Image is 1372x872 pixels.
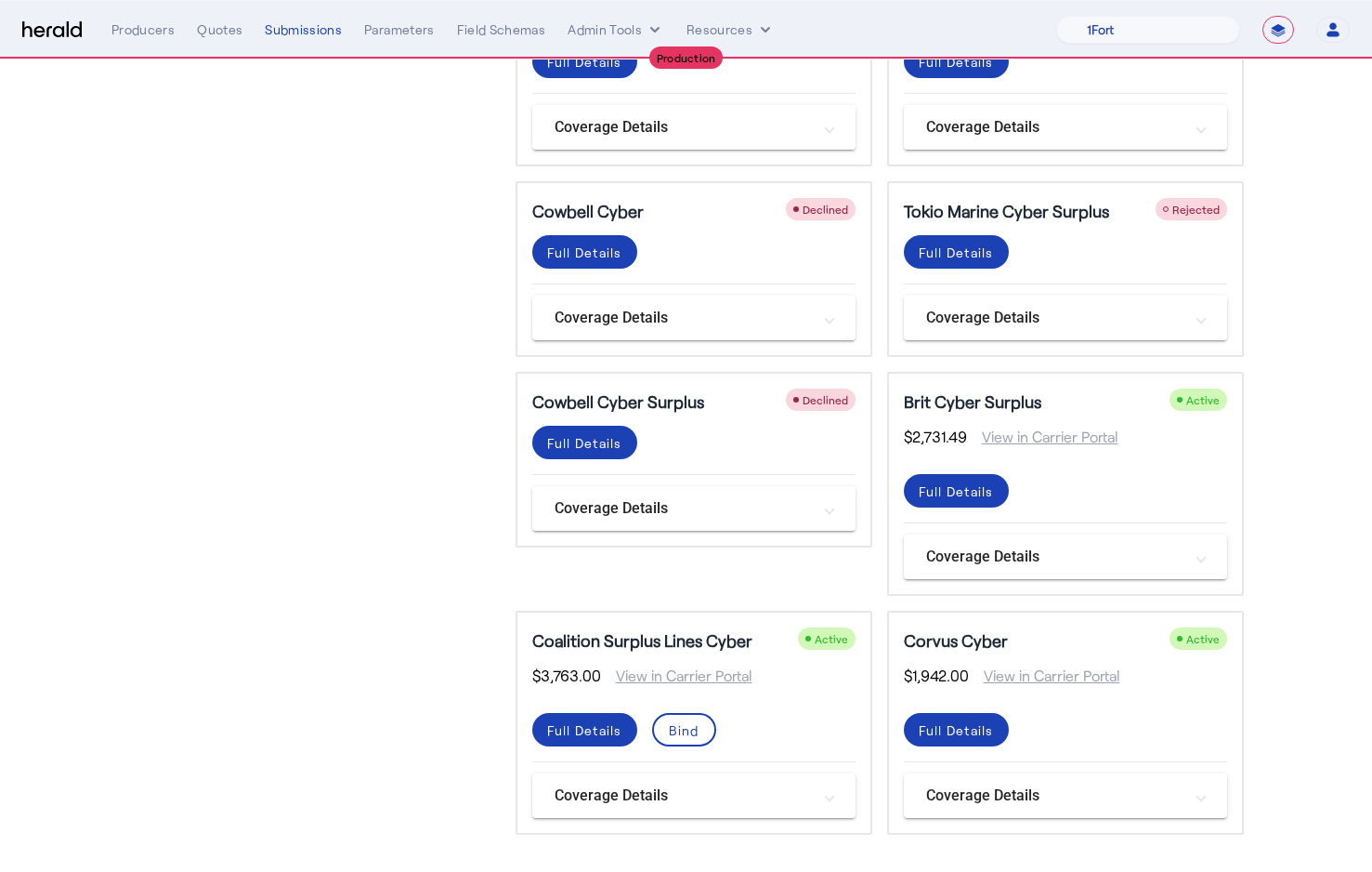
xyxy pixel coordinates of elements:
[904,426,967,448] span: $2,731.49
[815,632,848,645] span: Active
[532,665,601,687] span: $3,763.00
[904,665,969,687] span: $1,942.00
[904,628,1008,654] h5: Corvus Cyber
[265,20,342,39] div: Submissions
[919,720,994,740] div: Full Details
[669,720,699,740] div: Bind
[364,20,435,39] div: Parameters
[532,628,752,654] h5: Coalition Surplus Lines Cyber
[111,20,175,39] div: Producers
[904,535,1227,579] mat-expansion-panel-header: Coverage Details
[601,665,752,687] span: View in Carrier Portal
[555,116,811,139] mat-panel-title: Coverage Details
[532,486,856,531] mat-expansion-panel-header: Coverage Details
[555,307,811,329] mat-panel-title: Coverage Details
[547,52,622,72] div: Full Details
[926,546,1183,568] mat-panel-title: Coverage Details
[649,46,724,69] div: Production
[904,296,1227,340] mat-expansion-panel-header: Coverage Details
[919,52,994,72] div: Full Details
[904,389,1041,415] h5: Brit Cyber Surplus
[926,785,1183,807] mat-panel-title: Coverage Details
[532,105,856,150] mat-expansion-panel-header: Coverage Details
[532,235,637,269] button: Full Details
[919,243,994,262] div: Full Details
[22,21,82,39] img: Herald Logo
[969,665,1120,687] span: View in Carrier Portal
[1172,203,1220,216] span: Rejected
[803,203,848,216] span: Declined
[555,497,811,520] mat-panel-title: Coverage Details
[532,426,637,459] button: Full Details
[457,20,546,39] div: Field Schemas
[555,785,811,807] mat-panel-title: Coverage Details
[904,713,1009,746] button: Full Details
[904,773,1227,818] mat-expansion-panel-header: Coverage Details
[926,307,1183,329] mat-panel-title: Coverage Details
[568,20,664,39] button: internal dropdown menu
[532,389,704,415] h5: Cowbell Cyber Surplus
[547,433,622,453] div: Full Details
[547,720,622,740] div: Full Details
[904,105,1227,150] mat-expansion-panel-header: Coverage Details
[197,20,242,39] div: Quotes
[904,198,1109,224] h5: Tokio Marine Cyber Surplus
[1186,632,1220,645] span: Active
[532,45,637,78] button: Full Details
[904,474,1009,508] button: Full Details
[926,116,1183,139] mat-panel-title: Coverage Details
[547,243,622,262] div: Full Details
[652,713,716,746] button: Bind
[1186,393,1220,406] span: Active
[532,713,637,746] button: Full Details
[904,45,1009,78] button: Full Details
[904,235,1009,269] button: Full Details
[686,20,775,39] button: Resources dropdown menu
[532,773,856,818] mat-expansion-panel-header: Coverage Details
[532,296,856,340] mat-expansion-panel-header: Coverage Details
[967,426,1118,448] span: View in Carrier Portal
[532,198,644,224] h5: Cowbell Cyber
[803,393,848,406] span: Declined
[919,482,994,501] div: Full Details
